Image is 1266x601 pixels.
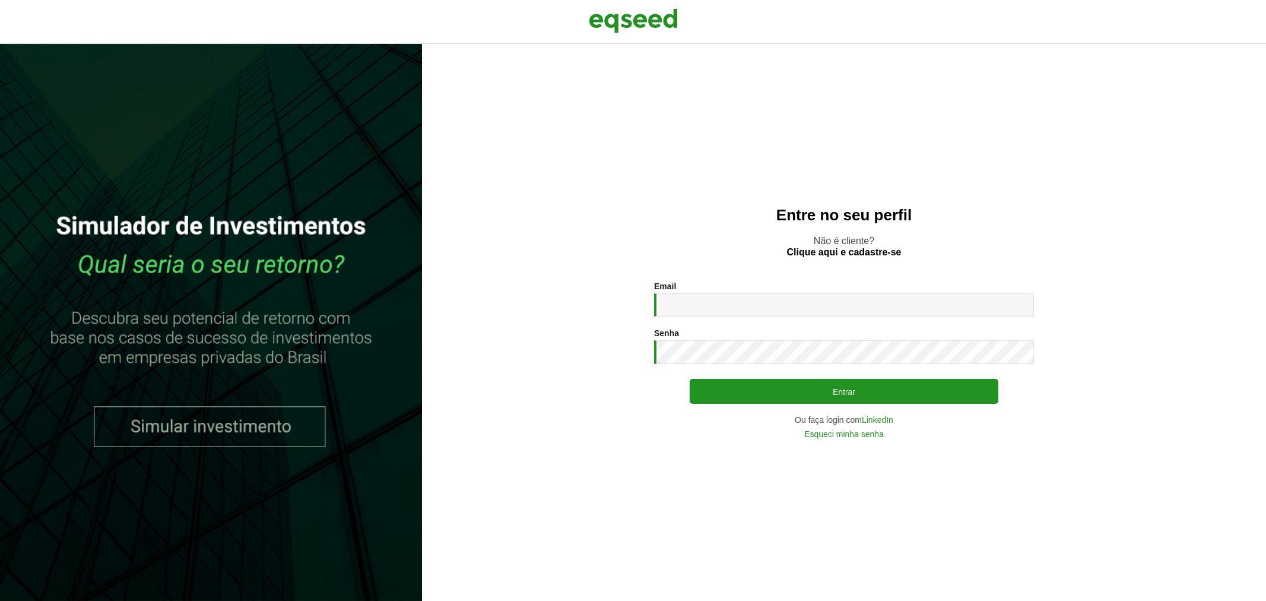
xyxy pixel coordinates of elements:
label: Senha [654,329,679,337]
h2: Entre no seu perfil [446,207,1242,224]
label: Email [654,282,676,290]
div: Ou faça login com [654,416,1034,424]
button: Entrar [690,379,998,404]
p: Não é cliente? [446,235,1242,258]
a: LinkedIn [862,416,893,424]
img: EqSeed Logo [589,6,678,36]
a: Clique aqui e cadastre-se [787,248,902,257]
a: Esqueci minha senha [804,430,884,438]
